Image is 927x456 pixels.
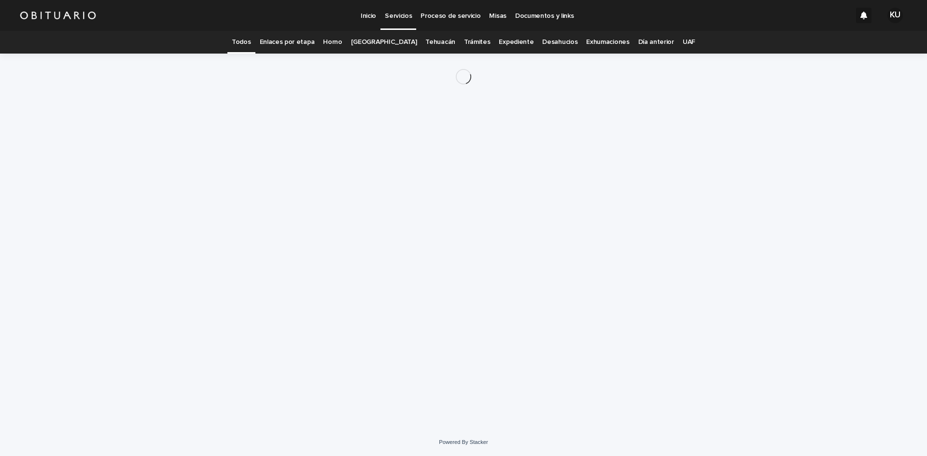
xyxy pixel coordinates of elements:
[439,439,488,445] a: Powered By Stacker
[887,8,903,23] div: KU
[638,31,674,54] a: Día anterior
[260,31,315,54] a: Enlaces por etapa
[586,31,629,54] a: Exhumaciones
[542,31,577,54] a: Desahucios
[499,31,534,54] a: Expediente
[351,31,417,54] a: [GEOGRAPHIC_DATA]
[464,31,491,54] a: Trámites
[19,6,97,25] img: HUM7g2VNRLqGMmR9WVqf
[425,31,455,54] a: Tehuacán
[323,31,342,54] a: Horno
[232,31,251,54] a: Todos
[683,31,695,54] a: UAF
